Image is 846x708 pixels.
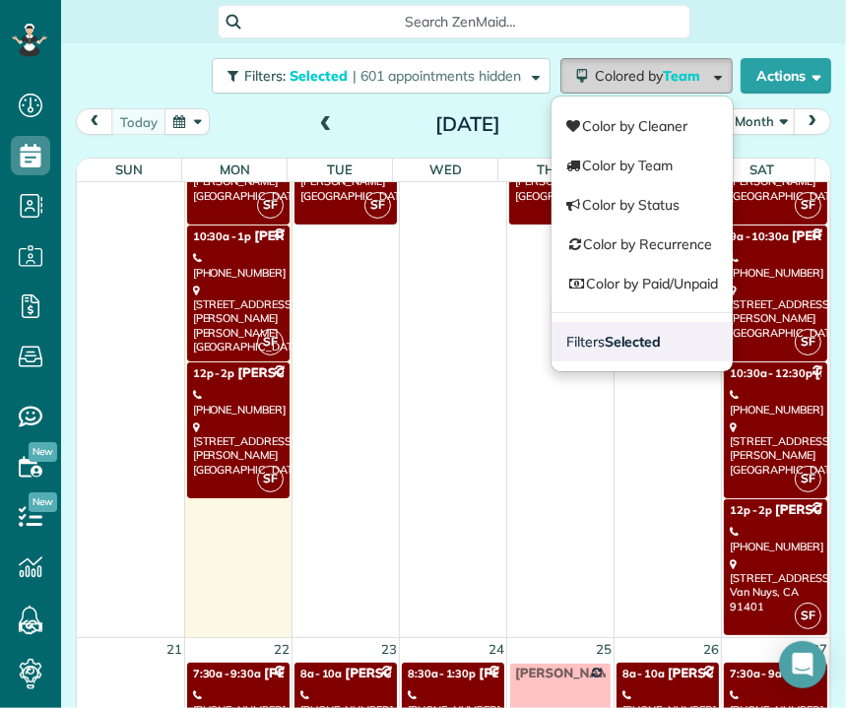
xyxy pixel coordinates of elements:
[668,666,775,681] span: [PERSON_NAME]
[244,67,286,85] span: Filters:
[257,466,284,492] span: SF
[795,329,821,355] span: SF
[193,251,284,280] div: [PHONE_NUMBER]
[29,442,57,462] span: New
[730,284,821,340] div: [STREET_ADDRESS][PERSON_NAME] [GEOGRAPHIC_DATA]
[552,225,733,264] a: Color by Recurrence
[795,603,821,629] span: SF
[730,229,789,243] span: 9a - 10:30a
[730,420,821,477] div: [STREET_ADDRESS][PERSON_NAME] [GEOGRAPHIC_DATA]
[552,106,733,146] a: Color by Cleaner
[429,161,462,177] span: Wed
[345,113,591,135] h2: [DATE]
[193,667,262,680] span: 7:30a - 9:30a
[290,67,349,85] span: Selected
[701,638,721,661] a: 26
[408,667,477,680] span: 8:30a - 1:30p
[741,58,831,94] button: Actions
[237,365,345,381] span: [PERSON_NAME]
[193,229,252,243] span: 10:30a - 1p
[730,557,821,613] div: [STREET_ADDRESS] Van Nuys, CA 91401
[212,58,551,94] button: Filters: Selected | 601 appointments hidden
[364,192,391,219] span: SF
[622,667,665,680] span: 8a - 10a
[345,666,452,681] span: [PERSON_NAME]
[795,466,821,492] span: SF
[730,525,821,553] div: [PHONE_NUMBER]
[257,329,284,355] span: SF
[663,67,703,85] span: Team
[202,58,551,94] a: Filters: Selected | 601 appointments hidden
[730,667,782,680] span: 7:30a - 9a
[353,67,521,85] span: | 601 appointments hidden
[730,251,821,280] div: [PHONE_NUMBER]
[552,185,733,225] a: Color by Status
[552,146,733,185] a: Color by Team
[795,192,821,219] span: SF
[794,108,831,135] button: next
[730,388,821,417] div: [PHONE_NUMBER]
[257,192,284,219] span: SF
[479,666,586,681] span: [PERSON_NAME]
[76,108,113,135] button: prev
[560,58,733,94] button: Colored byTeam
[272,638,292,661] a: 22
[29,492,57,512] span: New
[164,638,184,661] a: 21
[595,67,707,85] span: Colored by
[552,322,733,361] a: FiltersSelected
[193,284,284,354] div: [STREET_ADDRESS][PERSON_NAME] [PERSON_NAME][GEOGRAPHIC_DATA]
[115,161,143,177] span: Sun
[726,108,796,135] button: Month
[193,388,284,417] div: [PHONE_NUMBER]
[487,638,506,661] a: 24
[111,108,166,135] button: today
[193,420,284,477] div: [STREET_ADDRESS] [PERSON_NAME][GEOGRAPHIC_DATA]
[749,161,774,177] span: Sat
[552,264,733,303] a: Color by Paid/Unpaid
[220,161,250,177] span: Mon
[810,638,829,661] a: 27
[379,638,399,661] a: 23
[254,228,361,244] span: [PERSON_NAME]
[264,666,561,681] span: [PERSON_NAME] - Southwest Industrial Electric
[300,667,343,680] span: 8a - 10a
[566,333,661,351] span: Filters
[327,161,353,177] span: Tue
[730,366,812,380] span: 10:30a - 12:30p
[537,161,564,177] span: Thu
[605,333,662,351] strong: Selected
[193,366,235,380] span: 12p - 2p
[730,503,772,517] span: 12p - 2p
[515,666,764,681] span: [PERSON_NAME] off every other [DATE]
[779,641,826,688] div: Open Intercom Messenger
[594,638,614,661] a: 25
